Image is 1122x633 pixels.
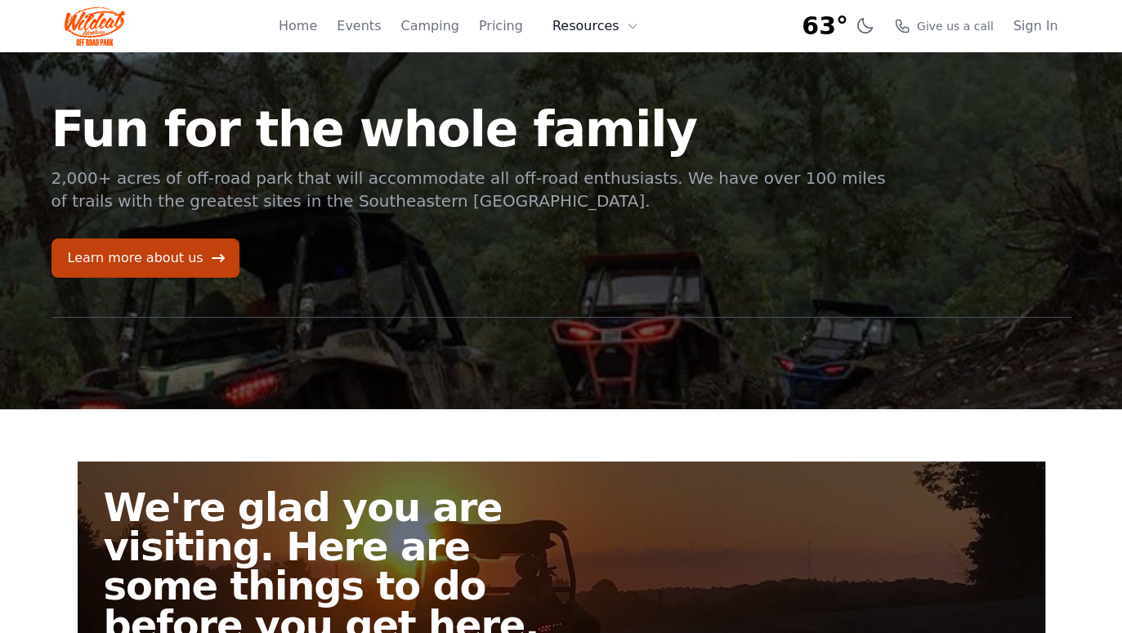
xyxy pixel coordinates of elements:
a: Pricing [479,16,523,36]
a: Give us a call [894,18,994,34]
a: Learn more about us [51,238,239,278]
img: Wildcat Logo [65,7,126,46]
span: Give us a call [917,18,994,34]
button: Resources [543,10,649,42]
p: 2,000+ acres of off-road park that will accommodate all off-road enthusiasts. We have over 100 mi... [51,167,888,212]
a: Camping [400,16,458,36]
a: Events [337,16,381,36]
a: Home [279,16,317,36]
h1: Fun for the whole family [51,105,888,154]
a: Sign In [1013,16,1058,36]
span: 63° [802,11,848,41]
